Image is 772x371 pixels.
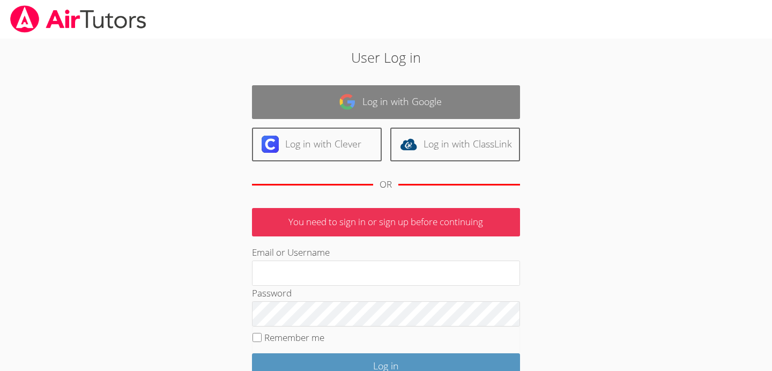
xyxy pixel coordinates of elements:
[252,287,292,299] label: Password
[252,128,382,161] a: Log in with Clever
[9,5,147,33] img: airtutors_banner-c4298cdbf04f3fff15de1276eac7730deb9818008684d7c2e4769d2f7ddbe033.png
[380,177,392,192] div: OR
[262,136,279,153] img: clever-logo-6eab21bc6e7a338710f1a6ff85c0baf02591cd810cc4098c63d3a4b26e2feb20.svg
[252,85,520,119] a: Log in with Google
[177,47,595,68] h2: User Log in
[400,136,417,153] img: classlink-logo-d6bb404cc1216ec64c9a2012d9dc4662098be43eaf13dc465df04b49fa7ab582.svg
[264,331,324,344] label: Remember me
[390,128,520,161] a: Log in with ClassLink
[252,246,330,258] label: Email or Username
[252,208,520,236] p: You need to sign in or sign up before continuing
[339,93,356,110] img: google-logo-50288ca7cdecda66e5e0955fdab243c47b7ad437acaf1139b6f446037453330a.svg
